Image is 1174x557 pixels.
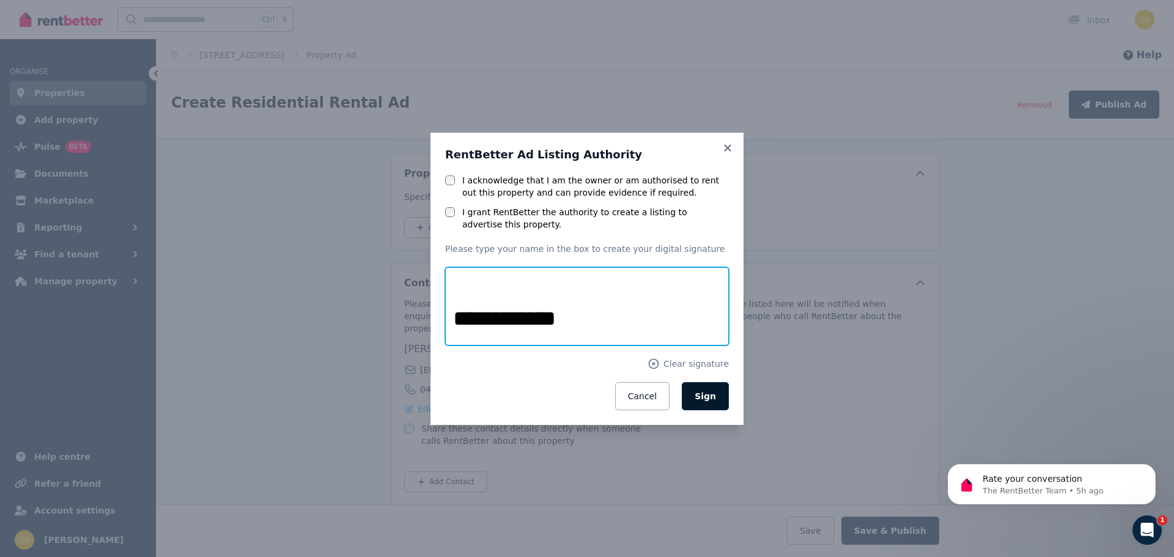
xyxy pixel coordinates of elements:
button: Cancel [615,382,670,410]
span: Clear signature [663,358,729,370]
label: I acknowledge that I am the owner or am authorised to rent out this property and can provide evid... [462,174,729,199]
h3: RentBetter Ad Listing Authority [445,147,729,162]
iframe: Intercom live chat [1132,515,1162,545]
p: Please type your name in the box to create your digital signature [445,243,729,255]
span: Sign [695,391,716,401]
button: Sign [682,382,729,410]
iframe: Intercom notifications message [929,438,1174,524]
span: 1 [1157,515,1167,525]
label: I grant RentBetter the authority to create a listing to advertise this property. [462,206,729,231]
